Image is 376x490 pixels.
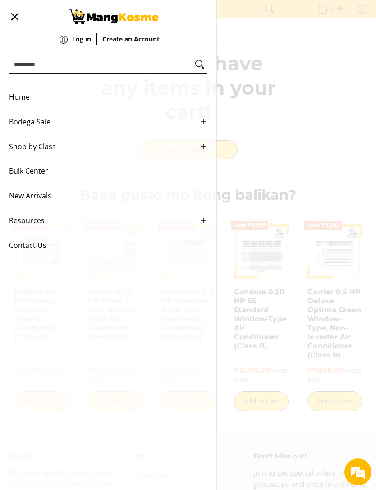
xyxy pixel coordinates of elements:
a: Contact Us [9,233,207,258]
a: Shop by Class [9,134,207,159]
a: Bodega Sale [9,110,207,134]
button: Search [193,55,207,73]
a: Resources [9,208,207,233]
span: Resources [9,208,194,233]
span: New Arrivals [9,183,194,208]
a: Create an Account [102,36,160,56]
em: Submit [132,278,164,290]
span: Bodega Sale [9,110,194,134]
strong: Create an Account [102,35,160,43]
span: Shop by Class [9,134,194,159]
a: New Arrivals [9,183,207,208]
textarea: Type your message and click 'Submit' [5,246,172,278]
strong: Log in [72,35,91,43]
div: Minimize live chat window [148,5,170,26]
span: Bulk Center [9,159,194,183]
a: Home [9,85,207,110]
span: Home [9,85,194,110]
a: Bulk Center [9,159,207,183]
span: We are offline. Please leave us a message. [19,114,157,205]
span: Contact Us [9,233,194,258]
img: Your Shopping Cart | Mang Kosme [69,9,159,24]
div: Leave a message [47,50,151,62]
a: Log in [72,36,91,56]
